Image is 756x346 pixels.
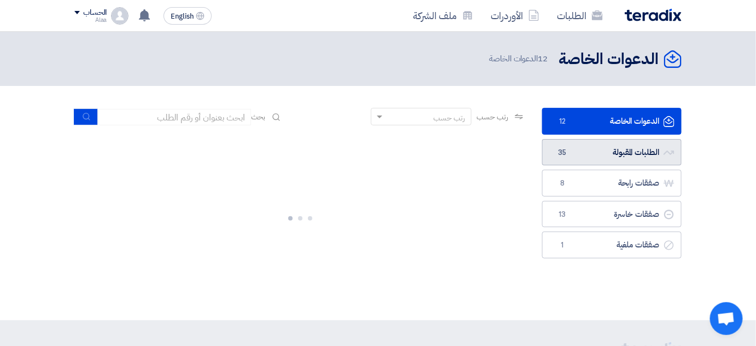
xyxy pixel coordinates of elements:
a: الطلبات المقبولة35 [542,139,682,166]
div: Alaa [74,17,107,23]
span: الدعوات الخاصة [490,53,550,65]
input: ابحث بعنوان أو رقم الطلب [98,109,251,125]
span: 12 [538,53,548,65]
button: English [164,7,212,25]
span: English [171,13,194,20]
a: صفقات رابحة8 [542,170,682,197]
a: الأوردرات [482,3,548,28]
span: 8 [556,178,569,189]
a: صفقات خاسرة13 [542,201,682,228]
span: 1 [556,240,569,251]
div: رتب حسب [434,112,466,124]
span: 35 [556,147,569,158]
a: الدعوات الخاصة12 [542,108,682,135]
a: الطلبات [548,3,612,28]
h2: الدعوات الخاصة [559,49,659,70]
span: 12 [556,116,569,127]
span: بحث [251,111,265,123]
a: ملف الشركة [404,3,482,28]
a: صفقات ملغية1 [542,232,682,258]
img: profile_test.png [111,7,129,25]
div: الحساب [83,8,107,18]
img: Teradix logo [625,9,682,21]
div: Open chat [710,302,743,335]
span: 13 [556,209,569,220]
span: رتب حسب [477,111,508,123]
